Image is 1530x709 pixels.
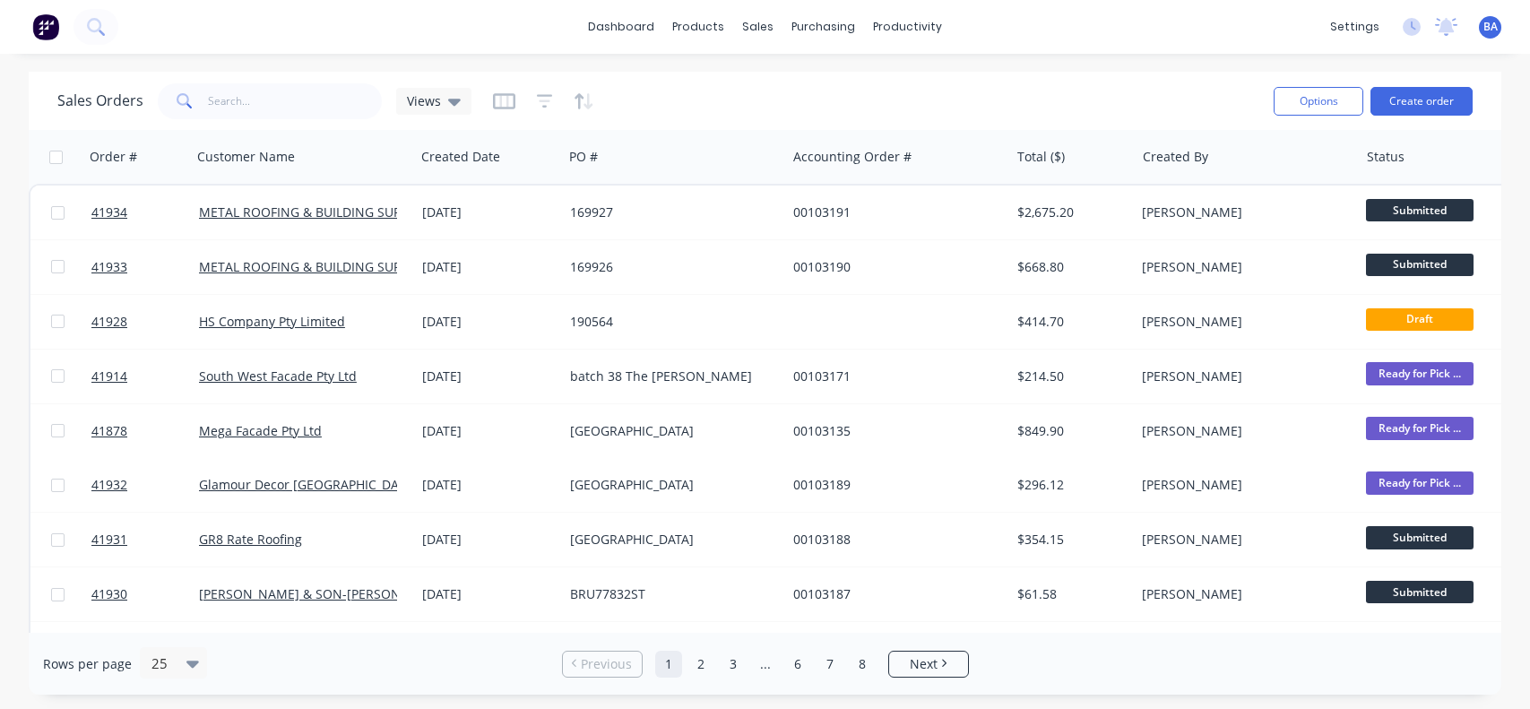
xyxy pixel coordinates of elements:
span: 41932 [91,476,127,494]
a: 41934 [91,186,199,239]
div: 00103188 [793,531,992,549]
div: $296.12 [1017,476,1122,494]
a: Glamour Decor [GEOGRAPHIC_DATA] [199,476,417,493]
div: $61.58 [1017,585,1122,603]
span: Submitted [1366,199,1474,221]
div: $354.15 [1017,531,1122,549]
div: [PERSON_NAME] [1142,258,1341,276]
div: [DATE] [422,258,556,276]
a: [PERSON_NAME] & SON-[PERSON_NAME] [199,585,447,602]
div: purchasing [782,13,864,40]
span: 41878 [91,422,127,440]
input: Search... [208,83,383,119]
a: 41929 [91,622,199,676]
span: 41933 [91,258,127,276]
div: Customer Name [197,148,295,166]
span: Submitted [1366,254,1474,276]
div: 190564 [570,313,769,331]
div: products [663,13,733,40]
a: Page 2 [687,651,714,678]
div: [PERSON_NAME] [1142,476,1341,494]
a: Page 7 [817,651,843,678]
a: South West Facade Pty Ltd [199,367,357,385]
span: Next [910,655,938,673]
div: [PERSON_NAME] [1142,203,1341,221]
div: [PERSON_NAME] [1142,585,1341,603]
a: 41914 [91,350,199,403]
div: 00103135 [793,422,992,440]
a: Page 8 [849,651,876,678]
div: 00103189 [793,476,992,494]
div: $214.50 [1017,367,1122,385]
a: Page 6 [784,651,811,678]
span: Ready for Pick ... [1366,417,1474,439]
div: Status [1367,148,1405,166]
div: [DATE] [422,313,556,331]
a: 41931 [91,513,199,566]
span: Rows per page [43,655,132,673]
h1: Sales Orders [57,92,143,109]
span: Previous [581,655,632,673]
a: Previous page [563,655,642,673]
span: Ready for Pick ... [1366,362,1474,385]
a: HS Company Pty Limited [199,313,345,330]
span: 41928 [91,313,127,331]
div: 00103171 [793,367,992,385]
a: METAL ROOFING & BUILDING SUPPLIES PTY LTD [199,258,483,275]
span: Submitted [1366,526,1474,549]
div: Created By [1143,148,1208,166]
div: $414.70 [1017,313,1122,331]
div: 169926 [570,258,769,276]
a: Mega Facade Pty Ltd [199,422,322,439]
span: Draft [1366,308,1474,331]
div: 00103190 [793,258,992,276]
div: [DATE] [422,203,556,221]
div: [DATE] [422,422,556,440]
span: Submitted [1366,581,1474,603]
div: $668.80 [1017,258,1122,276]
div: [GEOGRAPHIC_DATA] [570,531,769,549]
div: [PERSON_NAME] [1142,313,1341,331]
a: 41928 [91,295,199,349]
span: BA [1483,19,1498,35]
div: 00103187 [793,585,992,603]
a: Next page [889,655,968,673]
div: [PERSON_NAME] [1142,367,1341,385]
span: 41930 [91,585,127,603]
span: 41934 [91,203,127,221]
a: Page 1 is your current page [655,651,682,678]
a: 41932 [91,458,199,512]
span: 41914 [91,367,127,385]
a: Page 3 [720,651,747,678]
a: 41878 [91,404,199,458]
a: dashboard [579,13,663,40]
div: [GEOGRAPHIC_DATA] [570,422,769,440]
div: Accounting Order # [793,148,912,166]
a: METAL ROOFING & BUILDING SUPPLIES PTY LTD [199,203,483,220]
div: [GEOGRAPHIC_DATA] [570,476,769,494]
div: BRU77832ST [570,585,769,603]
div: [DATE] [422,585,556,603]
button: Create order [1370,87,1473,116]
a: 41930 [91,567,199,621]
div: [DATE] [422,367,556,385]
div: Order # [90,148,137,166]
div: $2,675.20 [1017,203,1122,221]
span: 41931 [91,531,127,549]
a: GR8 Rate Roofing [199,531,302,548]
div: [DATE] [422,531,556,549]
div: PO # [569,148,598,166]
a: 41933 [91,240,199,294]
div: Created Date [421,148,500,166]
button: Options [1274,87,1363,116]
div: batch 38 The [PERSON_NAME] [570,367,769,385]
img: Factory [32,13,59,40]
div: [PERSON_NAME] [1142,531,1341,549]
div: settings [1321,13,1388,40]
span: Ready for Pick ... [1366,471,1474,494]
div: [DATE] [422,476,556,494]
div: 00103191 [793,203,992,221]
div: [PERSON_NAME] [1142,422,1341,440]
div: Total ($) [1017,148,1065,166]
ul: Pagination [555,651,976,678]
